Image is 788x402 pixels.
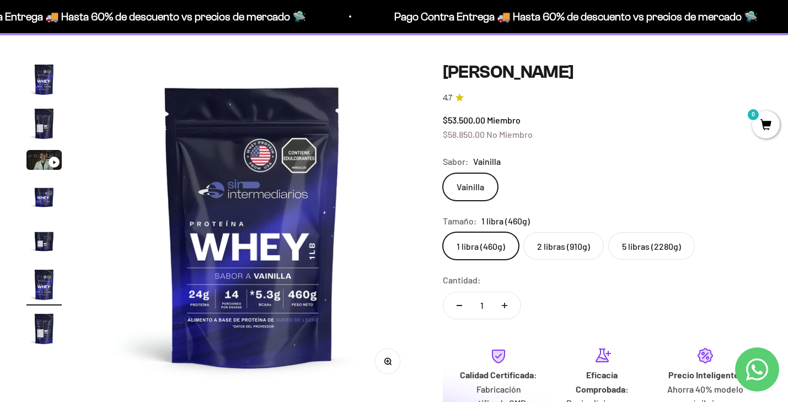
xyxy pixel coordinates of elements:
img: Proteína Whey - Vainilla [26,106,62,141]
button: Ir al artículo 6 [26,267,62,305]
strong: Eficacia Comprobada: [576,369,629,394]
a: 0 [752,120,780,132]
h1: [PERSON_NAME] [443,62,762,83]
span: Vainilla [473,154,501,169]
label: Cantidad: [443,273,481,287]
div: La confirmación de la pureza de los ingredientes. [13,129,228,159]
button: Ir al artículo 3 [26,150,62,173]
button: Ir al artículo 7 [26,311,62,350]
button: Enviar [179,164,228,183]
img: Proteína Whey - Vainilla [26,311,62,346]
img: Proteína Whey - Vainilla [26,62,62,97]
button: Ir al artículo 1 [26,62,62,100]
strong: Calidad Certificada: [460,369,537,380]
span: 1 libra (460g) [481,214,530,228]
span: $58.850,00 [443,129,485,140]
button: Aumentar cantidad [489,292,521,319]
a: 4.74.7 de 5.0 estrellas [443,92,762,104]
p: ¿Qué te daría la seguridad final para añadir este producto a tu carrito? [13,18,228,43]
div: Más detalles sobre la fecha exacta de entrega. [13,85,228,104]
button: Ir al artículo 5 [26,223,62,261]
legend: Tamaño: [443,214,477,228]
strong: Precio Inteligente: [668,369,742,380]
span: Miembro [487,115,521,125]
p: Pago Contra Entrega 🚚 Hasta 60% de descuento vs precios de mercado 🛸 [393,8,756,25]
div: Un mensaje de garantía de satisfacción visible. [13,107,228,126]
legend: Sabor: [443,154,469,169]
img: Proteína Whey - Vainilla [26,179,62,214]
img: Proteína Whey - Vainilla [26,267,62,302]
span: $53.500,00 [443,115,485,125]
span: Enviar [180,164,227,183]
span: No Miembro [486,129,533,140]
button: Ir al artículo 2 [26,106,62,144]
mark: 0 [747,108,760,121]
img: Proteína Whey - Vainilla [26,223,62,258]
span: 4.7 [443,92,452,104]
button: Ir al artículo 4 [26,179,62,217]
button: Reducir cantidad [443,292,475,319]
img: Proteína Whey - Vainilla [88,62,416,390]
div: Un aval de expertos o estudios clínicos en la página. [13,52,228,82]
